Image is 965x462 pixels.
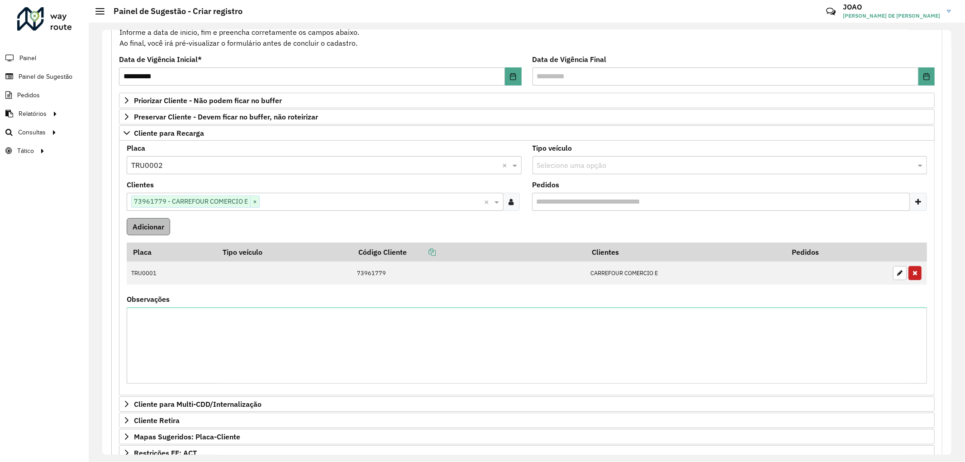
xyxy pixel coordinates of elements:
[352,243,586,262] th: Código Cliente
[119,396,935,412] a: Cliente para Multi-CDD/Internalização
[18,128,46,137] span: Consultas
[843,3,940,11] h3: JOAO
[119,15,935,49] div: Informe a data de inicio, fim e preencha corretamente os campos abaixo. Ao final, você irá pré-vi...
[532,143,572,153] label: Tipo veículo
[19,53,36,63] span: Painel
[119,445,935,461] a: Restrições FF: ACT
[918,67,935,86] button: Choose Date
[17,90,40,100] span: Pedidos
[532,179,560,190] label: Pedidos
[127,262,217,285] td: TRU0001
[134,400,261,408] span: Cliente para Multi-CDD/Internalização
[105,6,242,16] h2: Painel de Sugestão - Criar registro
[785,243,888,262] th: Pedidos
[119,141,935,396] div: Cliente para Recarga
[119,125,935,141] a: Cliente para Recarga
[119,54,202,65] label: Data de Vigência Inicial
[127,218,170,235] button: Adicionar
[532,54,607,65] label: Data de Vigência Final
[127,294,170,305] label: Observações
[119,93,935,108] a: Priorizar Cliente - Não podem ficar no buffer
[17,146,34,156] span: Tático
[352,262,586,285] td: 73961779
[503,160,510,171] span: Clear all
[843,12,940,20] span: [PERSON_NAME] DE [PERSON_NAME]
[119,413,935,428] a: Cliente Retira
[134,97,282,104] span: Priorizar Cliente - Não podem ficar no buffer
[134,417,180,424] span: Cliente Retira
[134,449,197,457] span: Restrições FF: ACT
[250,196,259,207] span: ×
[127,243,217,262] th: Placa
[821,2,841,21] a: Contato Rápido
[134,129,204,137] span: Cliente para Recarga
[485,196,492,207] span: Clear all
[585,243,785,262] th: Clientes
[134,433,240,440] span: Mapas Sugeridos: Placa-Cliente
[132,196,250,207] span: 73961779 - CARREFOUR COMERCIO E
[19,72,72,81] span: Painel de Sugestão
[119,109,935,124] a: Preservar Cliente - Devem ficar no buffer, não roteirizar
[505,67,521,86] button: Choose Date
[119,429,935,444] a: Mapas Sugeridos: Placa-Cliente
[127,179,154,190] label: Clientes
[585,262,785,285] td: CARREFOUR COMERCIO E
[19,109,47,119] span: Relatórios
[407,248,436,257] a: Copiar
[127,143,145,153] label: Placa
[217,243,352,262] th: Tipo veículo
[134,113,318,120] span: Preservar Cliente - Devem ficar no buffer, não roteirizar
